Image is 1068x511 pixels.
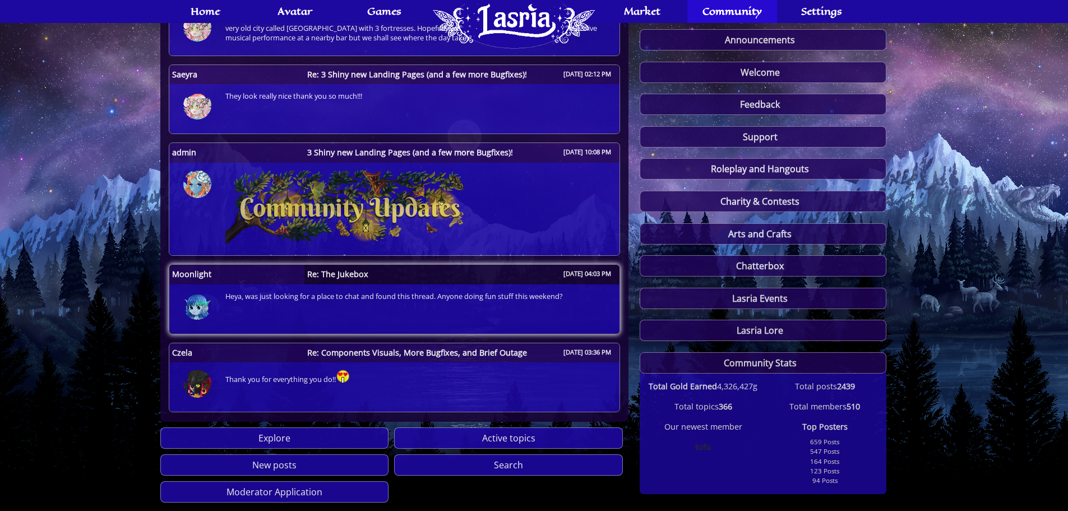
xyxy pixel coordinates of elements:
[183,91,211,119] img: 330-1733682242.png
[169,265,307,284] a: Moonlight
[169,143,307,162] a: admin
[217,370,353,385] span: Thank you for everything you do!!
[394,454,623,476] a: Search
[640,126,886,148] a: Support
[394,427,623,449] a: Active topics
[304,143,619,162] a: 3 Shiny new Landing Pages (and a few more Bugfixes)! [DATE] 10:08 PM
[640,158,886,179] a: Roleplay and Hangouts
[764,397,886,417] div: Total members
[640,255,886,277] a: Chatterbox
[183,292,211,320] img: 651-1754446946.png
[624,7,660,16] span: Market
[702,7,762,16] span: Community
[160,481,389,503] a: Moderator Application
[640,29,886,50] a: Announcements
[561,349,614,357] span: [DATE] 03:36 PM
[640,288,886,309] a: Lasria Events
[642,417,764,485] div: Our newest member
[225,170,474,243] img: Image
[367,7,401,16] span: Games
[183,170,211,198] img: 2-1747947664.png
[169,149,199,156] span: admin
[217,13,617,43] span: I am going on a roadtrip this weekend with some friends. We are going to see some waterfalls, a g...
[642,397,764,417] div: Total topics
[304,349,530,357] span: Re: Components Visuals, More Bugfixes, and Brief Outage
[649,381,717,392] b: Total Gold Earned
[304,149,516,156] span: 3 Shiny new Landing Pages (and a few more Bugfixes)!
[169,349,195,357] span: Czela
[767,457,883,466] span: 164 Posts
[160,454,389,476] a: New posts
[640,320,886,341] a: Lasria Lore
[217,91,365,102] span: They look really nice thank you so much!!!
[640,94,886,115] a: Feedback
[169,71,200,79] span: Saeyra
[645,437,761,457] a: tofu
[214,367,361,372] a: Thank you for everything you do!!:love:
[217,292,566,302] span: Heya, was just looking for a place to chat and found this thread. Anyone doing fun stuff this wee...
[214,167,912,173] a: Image We've created 3 new landing pages for everyone! Our Avatar, Community, and Market landing p...
[191,7,220,16] span: Home
[640,62,886,83] a: Welcome
[169,343,307,362] a: Czela
[767,476,883,485] span: 94 Posts
[640,352,886,374] a: Community Stats
[336,370,350,384] img: love
[801,7,842,16] span: Settings
[183,13,211,42] img: 330-1733682242.png
[304,270,371,278] span: Re: The Jukebox
[640,191,886,212] a: Charity & Contests
[847,401,860,412] strong: 510
[214,289,574,294] a: Heya, was just looking for a place to chat and found this thread. Anyone doing fun stuff this wee...
[278,7,312,16] span: Avatar
[160,427,389,449] a: Explore
[767,466,883,476] span: 123 Posts
[561,270,614,278] span: [DATE] 04:03 PM
[169,270,214,278] span: Moonlight
[802,421,848,432] b: Top Posters
[561,149,614,156] span: [DATE] 10:08 PM
[767,446,883,456] span: 547 Posts
[304,265,619,284] a: Re: The Jukebox [DATE] 04:03 PM
[767,437,883,446] span: 659 Posts
[214,89,373,94] a: They look really nice thank you so much!!!
[642,376,764,397] div: 4,326,427g
[837,381,855,392] strong: 2439
[183,370,211,398] img: 369-1753188768.png
[429,48,598,99] a: Home
[764,376,886,397] div: Total posts
[719,401,732,412] strong: 366
[304,71,530,79] span: Re: 3 Shiny new Landing Pages (and a few more Bugfixes)!
[304,343,619,362] a: Re: Components Visuals, More Bugfixes, and Brief Outage [DATE] 03:36 PM
[169,65,307,84] a: Saeyra
[304,65,619,84] a: Re: 3 Shiny new Landing Pages (and a few more Bugfixes)! [DATE] 02:12 PM
[640,223,886,245] a: Arts and Crafts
